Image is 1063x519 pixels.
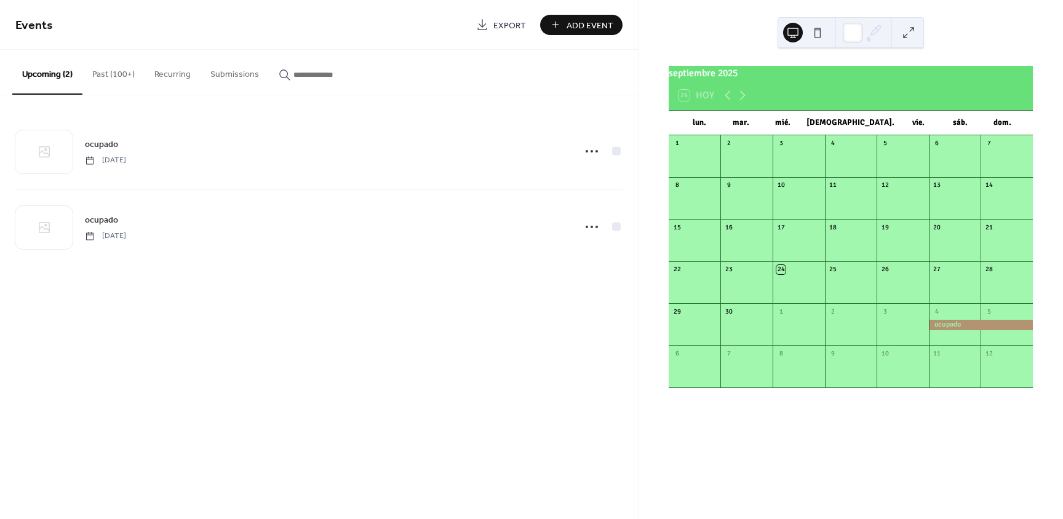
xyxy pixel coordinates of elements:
div: 22 [672,265,682,274]
div: 8 [672,181,682,190]
div: 23 [724,265,733,274]
a: Export [467,15,535,35]
div: 3 [880,307,890,316]
div: lun. [679,111,720,135]
div: septiembre 2025 [669,66,1033,81]
div: 21 [984,223,993,232]
div: 6 [672,349,682,358]
div: 6 [933,139,942,148]
div: 25 [829,265,838,274]
div: 14 [984,181,993,190]
button: Submissions [201,50,269,93]
a: ocupado [85,213,118,227]
div: 18 [829,223,838,232]
div: 1 [672,139,682,148]
div: 1 [776,307,786,316]
div: 11 [829,181,838,190]
div: 2 [724,139,733,148]
div: 13 [933,181,942,190]
div: 8 [776,349,786,358]
a: ocupado [85,137,118,151]
div: mar. [720,111,762,135]
div: 7 [724,349,733,358]
div: dom. [981,111,1023,135]
div: 17 [776,223,786,232]
div: 19 [880,223,890,232]
div: 2 [829,307,838,316]
span: Export [493,19,526,32]
div: 7 [984,139,993,148]
div: 5 [984,307,993,316]
div: [DEMOGRAPHIC_DATA]. [803,111,898,135]
span: [DATE] [85,231,126,242]
span: [DATE] [85,155,126,166]
div: 9 [724,181,733,190]
div: 12 [984,349,993,358]
div: vie. [898,111,939,135]
div: 3 [776,139,786,148]
div: 30 [724,307,733,316]
div: ocupado [929,320,1033,330]
button: Recurring [145,50,201,93]
button: Upcoming (2) [12,50,82,95]
div: 10 [776,181,786,190]
div: 11 [933,349,942,358]
div: 28 [984,265,993,274]
span: ocupado [85,138,118,151]
div: 26 [880,265,890,274]
button: Add Event [540,15,623,35]
div: 4 [829,139,838,148]
span: ocupado [85,214,118,227]
div: 4 [933,307,942,316]
div: 15 [672,223,682,232]
button: Past (100+) [82,50,145,93]
span: Events [15,14,53,38]
div: 27 [933,265,942,274]
div: 5 [880,139,890,148]
div: 10 [880,349,890,358]
div: 16 [724,223,733,232]
div: mié. [762,111,804,135]
div: 24 [776,265,786,274]
div: 29 [672,307,682,316]
div: 12 [880,181,890,190]
span: Add Event [567,19,613,32]
div: 9 [829,349,838,358]
div: 20 [933,223,942,232]
div: sáb. [939,111,981,135]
